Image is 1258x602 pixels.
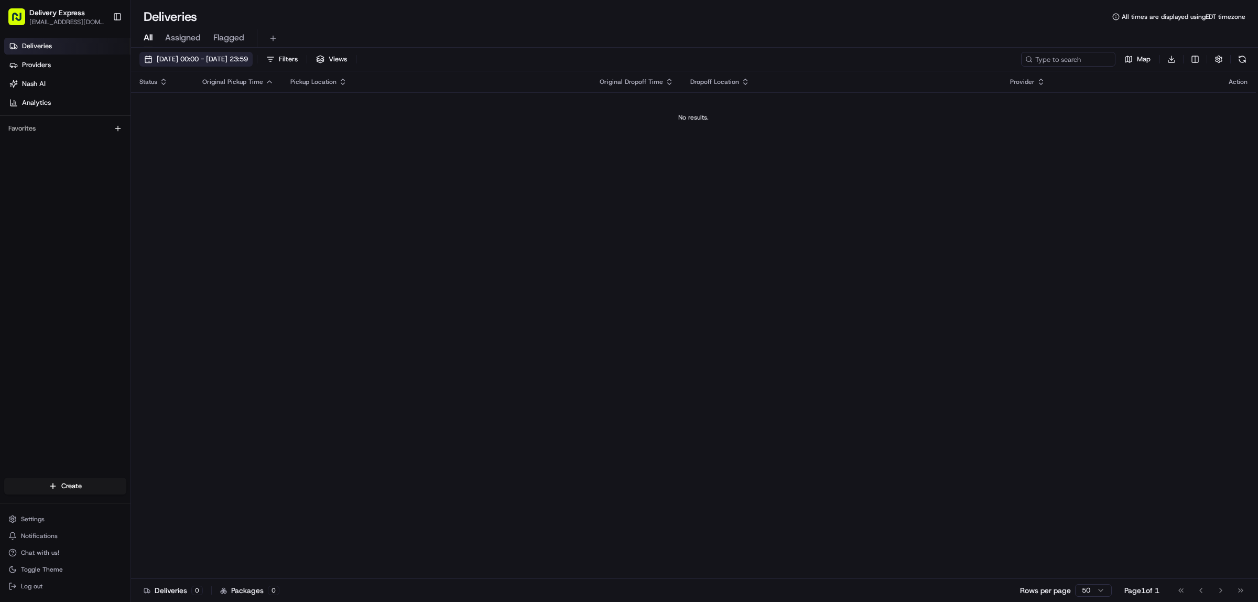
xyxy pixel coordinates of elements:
[47,111,144,119] div: We're available if you need us!
[21,163,29,171] img: 1736555255976-a54dd68f-1ca7-489b-9aae-adbdc363a1c4
[290,78,337,86] span: Pickup Location
[4,512,126,526] button: Settings
[1120,52,1155,67] button: Map
[87,163,91,171] span: •
[279,55,298,64] span: Filters
[139,78,157,86] span: Status
[104,260,127,268] span: Pylon
[99,234,168,245] span: API Documentation
[21,234,80,245] span: Knowledge Base
[4,57,131,73] a: Providers
[10,42,191,59] p: Welcome 👋
[74,260,127,268] a: Powered byPylon
[4,579,126,594] button: Log out
[311,52,352,67] button: Views
[10,181,27,198] img: Regen Pajulas
[10,10,31,31] img: Nash
[191,586,203,595] div: 0
[220,585,279,596] div: Packages
[4,76,131,92] a: Nash AI
[262,52,302,67] button: Filters
[21,565,63,574] span: Toggle Theme
[213,31,244,44] span: Flagged
[22,41,52,51] span: Deliveries
[29,18,104,26] button: [EMAIL_ADDRESS][DOMAIN_NAME]
[1137,55,1151,64] span: Map
[144,31,153,44] span: All
[4,120,126,137] div: Favorites
[27,68,173,79] input: Clear
[29,7,85,18] button: Delivery Express
[10,136,70,145] div: Past conversations
[135,113,1252,122] div: No results.
[4,478,126,494] button: Create
[21,191,29,200] img: 1736555255976-a54dd68f-1ca7-489b-9aae-adbdc363a1c4
[84,191,106,199] span: [DATE]
[139,52,253,67] button: [DATE] 00:00 - [DATE] 23:59
[84,230,172,249] a: 💻API Documentation
[89,235,97,244] div: 💻
[10,153,27,169] img: Angelique Valdez
[4,545,126,560] button: Chat with us!
[329,55,347,64] span: Views
[144,8,197,25] h1: Deliveries
[178,103,191,116] button: Start new chat
[10,235,19,244] div: 📗
[22,98,51,107] span: Analytics
[93,163,114,171] span: [DATE]
[600,78,663,86] span: Original Dropoff Time
[21,549,59,557] span: Chat with us!
[1235,52,1250,67] button: Refresh
[4,562,126,577] button: Toggle Theme
[4,529,126,543] button: Notifications
[21,515,45,523] span: Settings
[21,532,58,540] span: Notifications
[4,94,131,111] a: Analytics
[22,79,46,89] span: Nash AI
[79,191,82,199] span: •
[1010,78,1035,86] span: Provider
[202,78,263,86] span: Original Pickup Time
[1021,52,1115,67] input: Type to search
[4,4,109,29] button: Delivery Express[EMAIL_ADDRESS][DOMAIN_NAME]
[32,191,77,199] span: Regen Pajulas
[10,100,29,119] img: 1736555255976-a54dd68f-1ca7-489b-9aae-adbdc363a1c4
[157,55,248,64] span: [DATE] 00:00 - [DATE] 23:59
[47,100,172,111] div: Start new chat
[22,60,51,70] span: Providers
[144,585,203,596] div: Deliveries
[32,163,85,171] span: [PERSON_NAME]
[1020,585,1071,596] p: Rows per page
[61,481,82,491] span: Create
[690,78,739,86] span: Dropoff Location
[1122,13,1245,21] span: All times are displayed using EDT timezone
[21,582,42,590] span: Log out
[4,38,131,55] a: Deliveries
[165,31,201,44] span: Assigned
[6,230,84,249] a: 📗Knowledge Base
[22,100,41,119] img: 1738778727109-b901c2ba-d612-49f7-a14d-d897ce62d23f
[162,134,191,147] button: See all
[1229,78,1248,86] div: Action
[268,586,279,595] div: 0
[1124,585,1159,596] div: Page 1 of 1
